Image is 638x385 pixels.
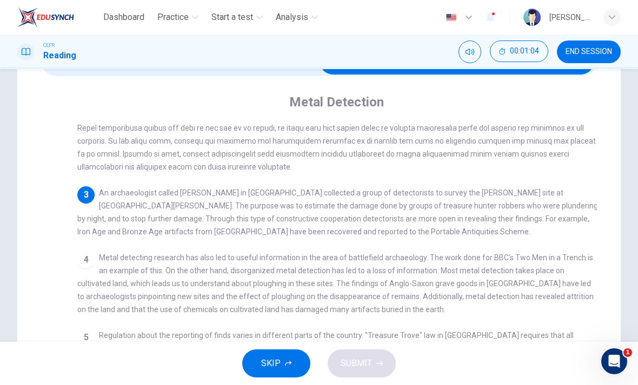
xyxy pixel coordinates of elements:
h4: Metal Detection [289,93,384,111]
span: 1 [623,348,632,357]
span: END SESSION [566,48,612,56]
div: 4 [77,251,95,268]
span: 00:01:04 [510,47,539,56]
a: EduSynch logo [17,6,99,28]
button: Analysis [271,8,322,27]
span: Dashboard [103,11,144,24]
button: SKIP [242,349,310,377]
span: An archaeologist called [PERSON_NAME] in [GEOGRAPHIC_DATA] collected a group of detectorists to s... [77,188,598,236]
div: [PERSON_NAME] EISYAH [PERSON_NAME] [PERSON_NAME] [549,11,590,24]
iframe: Intercom live chat [601,348,627,374]
span: Metal detecting research has also led to useful information in the area of battlefield archaeolog... [77,253,594,314]
div: Mute [458,40,481,63]
span: SKIP [261,356,281,371]
img: EduSynch logo [17,6,74,28]
button: END SESSION [557,40,621,63]
h1: Reading [43,49,76,62]
div: 5 [77,329,95,346]
span: Practice [157,11,189,24]
button: Dashboard [99,8,149,27]
span: Start a test [211,11,253,24]
img: en [444,13,458,22]
button: Start a test [207,8,267,27]
span: Analysis [276,11,308,24]
button: 00:01:04 [490,40,548,62]
button: Practice [153,8,203,27]
img: Profile picture [523,9,541,26]
span: CEFR [43,42,55,49]
div: Hide [490,40,548,63]
div: 3 [77,186,95,204]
